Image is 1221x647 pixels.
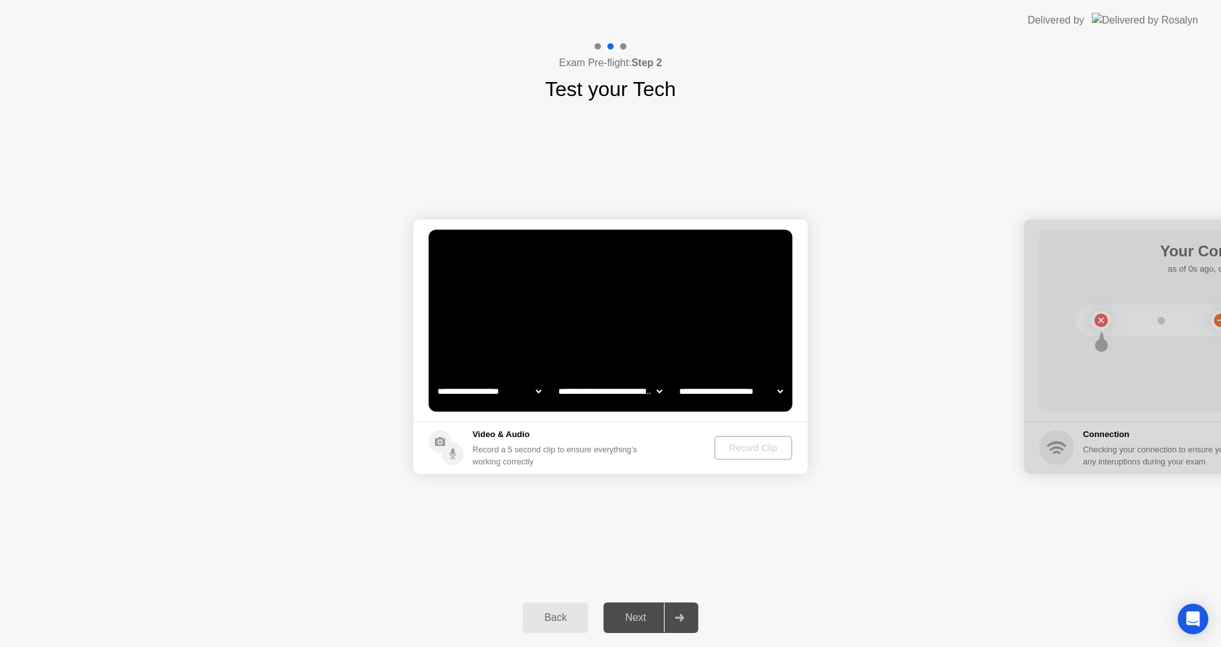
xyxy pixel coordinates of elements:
div: Delivered by [1028,13,1084,28]
h4: Exam Pre-flight: [559,55,662,71]
b: Step 2 [631,57,662,68]
div: Open Intercom Messenger [1178,604,1208,634]
img: Delivered by Rosalyn [1092,13,1198,27]
button: Next [604,602,698,633]
h1: Test your Tech [545,74,676,104]
select: Available microphones [677,379,785,404]
div: Next [607,612,664,623]
button: Back [523,602,588,633]
select: Available cameras [435,379,544,404]
div: Back [527,612,584,623]
div: Record Clip [719,443,787,453]
select: Available speakers [556,379,665,404]
div: Record a 5 second clip to ensure everything’s working correctly [473,443,642,468]
h5: Video & Audio [473,428,642,441]
button: Record Clip [714,436,792,460]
